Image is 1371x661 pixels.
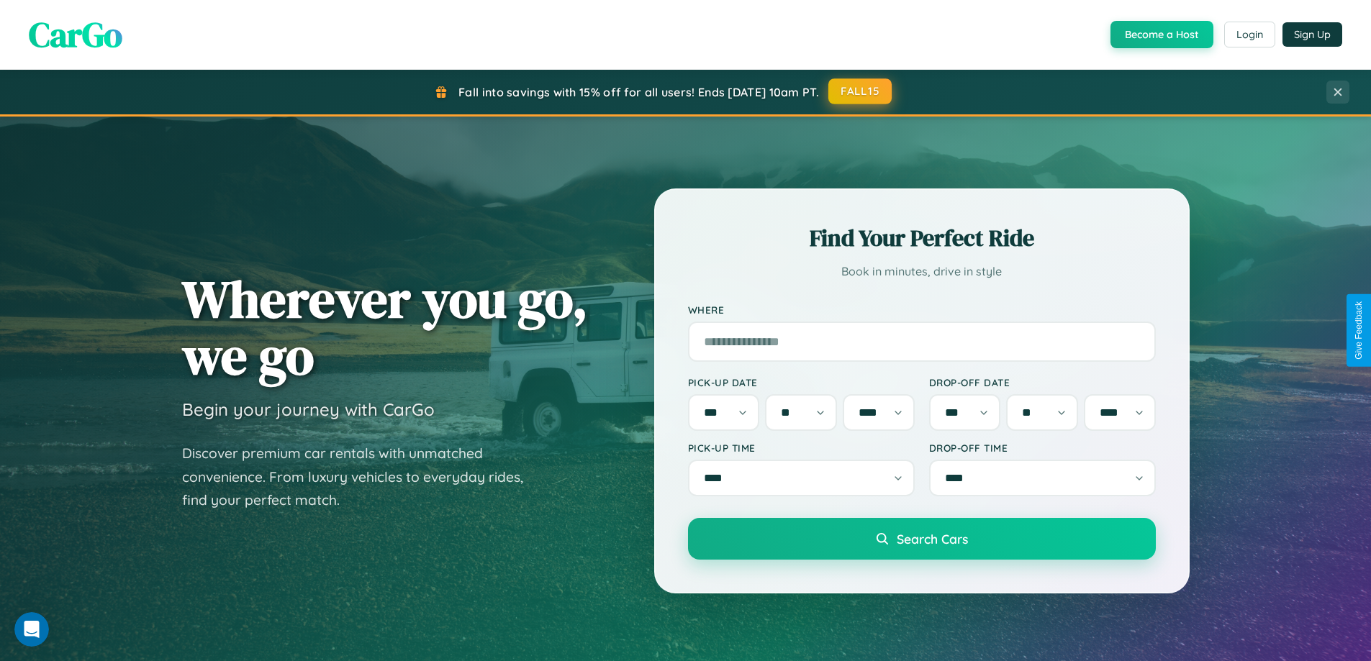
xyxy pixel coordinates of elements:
div: Give Feedback [1354,301,1364,360]
button: FALL15 [828,78,892,104]
button: Login [1224,22,1275,47]
label: Drop-off Time [929,442,1156,454]
label: Pick-up Time [688,442,915,454]
h3: Begin your journey with CarGo [182,398,435,420]
iframe: Intercom live chat [14,612,49,647]
h1: Wherever you go, we go [182,270,588,384]
button: Become a Host [1110,21,1213,48]
span: CarGo [29,11,122,58]
button: Search Cars [688,518,1156,560]
label: Drop-off Date [929,376,1156,388]
span: Search Cars [897,531,968,547]
h2: Find Your Perfect Ride [688,222,1156,254]
p: Book in minutes, drive in style [688,261,1156,282]
label: Pick-up Date [688,376,915,388]
button: Sign Up [1282,22,1342,47]
p: Discover premium car rentals with unmatched convenience. From luxury vehicles to everyday rides, ... [182,442,542,512]
label: Where [688,304,1156,316]
span: Fall into savings with 15% off for all users! Ends [DATE] 10am PT. [458,85,819,99]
